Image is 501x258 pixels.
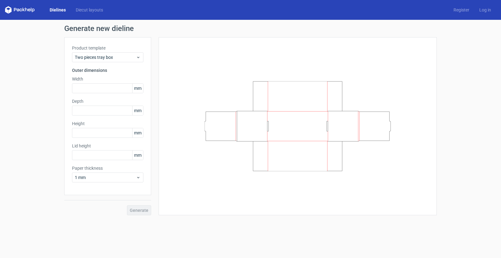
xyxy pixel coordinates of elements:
[72,120,143,127] label: Height
[45,7,71,13] a: Dielines
[75,174,136,181] span: 1 mm
[449,7,474,13] a: Register
[132,84,143,93] span: mm
[72,45,143,51] label: Product template
[72,165,143,171] label: Paper thickness
[72,98,143,104] label: Depth
[71,7,108,13] a: Diecut layouts
[132,151,143,160] span: mm
[72,76,143,82] label: Width
[132,128,143,138] span: mm
[64,25,437,32] h1: Generate new dieline
[474,7,496,13] a: Log in
[132,106,143,115] span: mm
[72,67,143,73] h3: Outer dimensions
[75,54,136,60] span: Two pieces tray box
[72,143,143,149] label: Lid height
